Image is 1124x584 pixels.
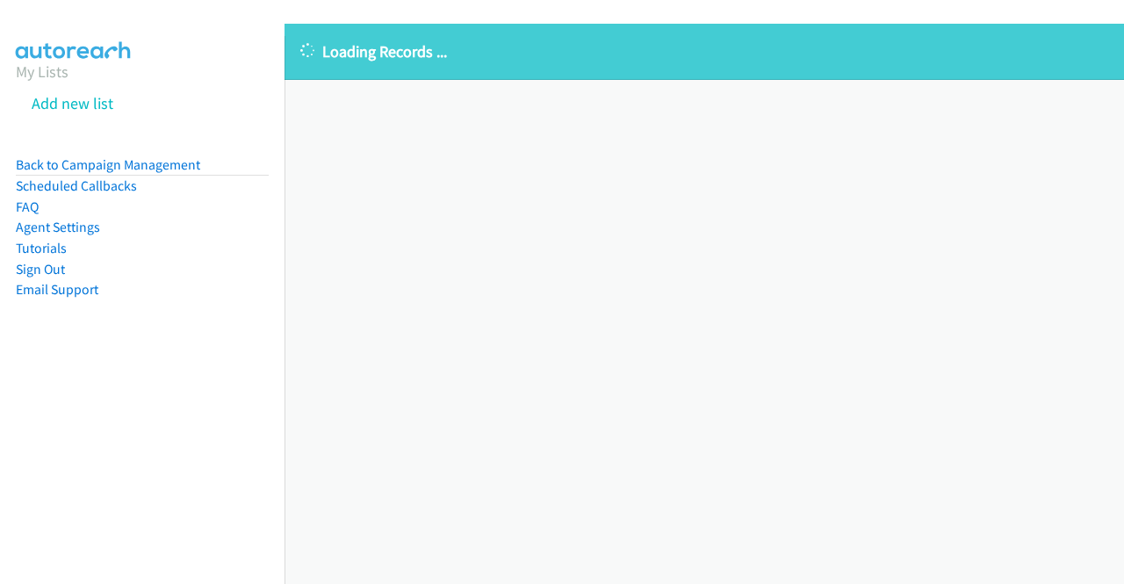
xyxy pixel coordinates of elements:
a: My Lists [16,61,68,82]
a: Add new list [32,93,113,113]
a: Scheduled Callbacks [16,177,137,194]
a: Email Support [16,281,98,298]
a: Agent Settings [16,219,100,235]
a: Tutorials [16,240,67,256]
a: Sign Out [16,261,65,278]
p: Loading Records ... [300,40,1108,63]
a: FAQ [16,198,39,215]
a: Back to Campaign Management [16,156,200,173]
